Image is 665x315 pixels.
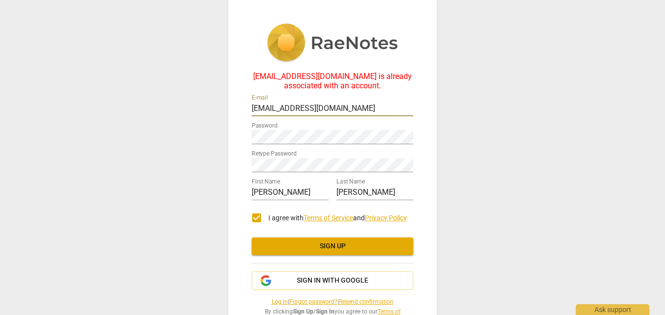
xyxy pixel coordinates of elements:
b: Sign In [316,308,334,315]
span: | | [252,298,413,306]
img: 5ac2273c67554f335776073100b6d88f.svg [267,24,398,64]
a: Resend confirmation [339,298,394,305]
label: First Name [252,179,280,185]
label: Password [252,123,278,129]
label: Retype Password [252,151,297,157]
span: Sign in with Google [297,276,368,286]
button: Sign in with Google [252,271,413,290]
a: Log in [272,298,288,305]
a: Terms of Service [304,214,353,222]
span: Sign up [260,241,405,251]
button: Sign up [252,237,413,255]
label: E-mail [252,95,268,101]
div: Ask support [576,304,649,315]
b: Sign Up [293,308,313,315]
label: Last Name [336,179,365,185]
a: Privacy Policy [365,214,407,222]
div: [EMAIL_ADDRESS][DOMAIN_NAME] is already associated with an account. [252,72,413,90]
span: I agree with and [268,214,407,222]
a: Forgot password? [289,298,337,305]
